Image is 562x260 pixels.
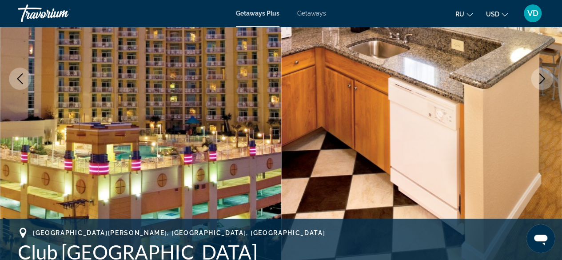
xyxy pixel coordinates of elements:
[297,10,326,17] a: Getaways
[455,8,473,20] button: Change language
[455,11,464,18] span: ru
[521,4,544,23] button: User Menu
[18,2,107,25] a: Travorium
[486,8,508,20] button: Change currency
[531,68,553,90] button: Next image
[236,10,279,17] a: Getaways Plus
[9,68,31,90] button: Previous image
[33,229,325,236] span: [GEOGRAPHIC_DATA][PERSON_NAME], [GEOGRAPHIC_DATA], [GEOGRAPHIC_DATA]
[486,11,499,18] span: USD
[526,224,555,253] iframe: Кнопка запуска окна обмена сообщениями
[527,9,538,18] span: VD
